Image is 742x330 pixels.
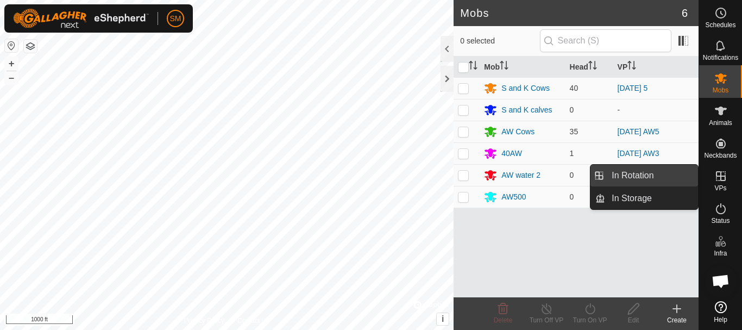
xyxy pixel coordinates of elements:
[713,87,728,94] span: Mobs
[711,217,730,224] span: Status
[24,40,37,53] button: Map Layers
[501,170,540,181] div: AW water 2
[613,99,699,121] td: -
[704,152,737,159] span: Neckbands
[612,315,655,325] div: Edit
[570,84,578,92] span: 40
[5,57,18,70] button: +
[170,13,181,24] span: SM
[501,83,550,94] div: S and K Cows
[699,297,742,327] a: Help
[480,57,565,78] th: Mob
[714,316,727,323] span: Help
[460,7,682,20] h2: Mobs
[627,63,636,71] p-sorticon: Activate to sort
[568,315,612,325] div: Turn On VP
[442,314,444,323] span: i
[605,165,698,186] a: In Rotation
[570,105,574,114] span: 0
[618,127,659,136] a: [DATE] AW5
[570,127,578,136] span: 35
[705,22,735,28] span: Schedules
[565,57,613,78] th: Head
[655,315,699,325] div: Create
[605,188,698,209] a: In Storage
[237,316,269,326] a: Contact Us
[612,192,652,205] span: In Storage
[618,149,659,158] a: [DATE] AW3
[588,63,597,71] p-sorticon: Activate to sort
[703,54,738,61] span: Notifications
[618,84,648,92] a: [DATE] 5
[590,165,698,186] li: In Rotation
[494,316,513,324] span: Delete
[525,315,568,325] div: Turn Off VP
[13,9,149,28] img: Gallagher Logo
[714,250,727,257] span: Infra
[570,171,574,179] span: 0
[590,188,698,209] li: In Storage
[184,316,225,326] a: Privacy Policy
[501,126,535,138] div: AW Cows
[469,63,477,71] p-sorticon: Activate to sort
[5,39,18,52] button: Reset Map
[460,35,539,47] span: 0 selected
[5,71,18,84] button: –
[540,29,671,52] input: Search (S)
[612,169,653,182] span: In Rotation
[613,57,699,78] th: VP
[501,191,526,203] div: AW500
[501,104,552,116] div: S and K calves
[709,120,732,126] span: Animals
[570,149,574,158] span: 1
[705,265,737,297] div: Open chat
[501,148,522,159] div: 40AW
[682,5,688,21] span: 6
[437,313,449,325] button: i
[570,192,574,201] span: 0
[500,63,508,71] p-sorticon: Activate to sort
[714,185,726,191] span: VPs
